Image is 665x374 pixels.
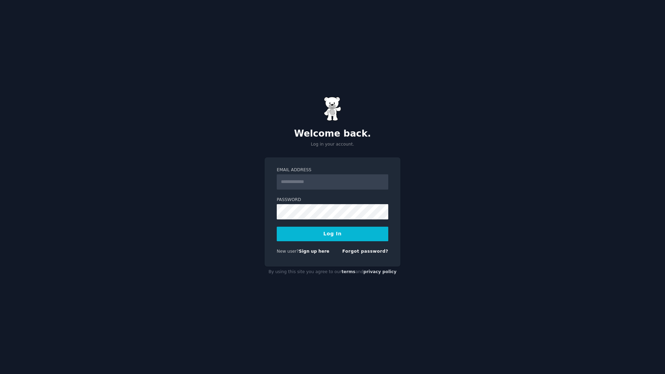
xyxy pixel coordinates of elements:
[265,128,400,139] h2: Welcome back.
[277,197,388,203] label: Password
[363,269,397,274] a: privacy policy
[265,267,400,278] div: By using this site you agree to our and
[342,249,388,254] a: Forgot password?
[277,249,299,254] span: New user?
[277,227,388,241] button: Log In
[277,167,388,173] label: Email Address
[342,269,355,274] a: terms
[299,249,329,254] a: Sign up here
[265,141,400,148] p: Log in your account.
[324,97,341,121] img: Gummy Bear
